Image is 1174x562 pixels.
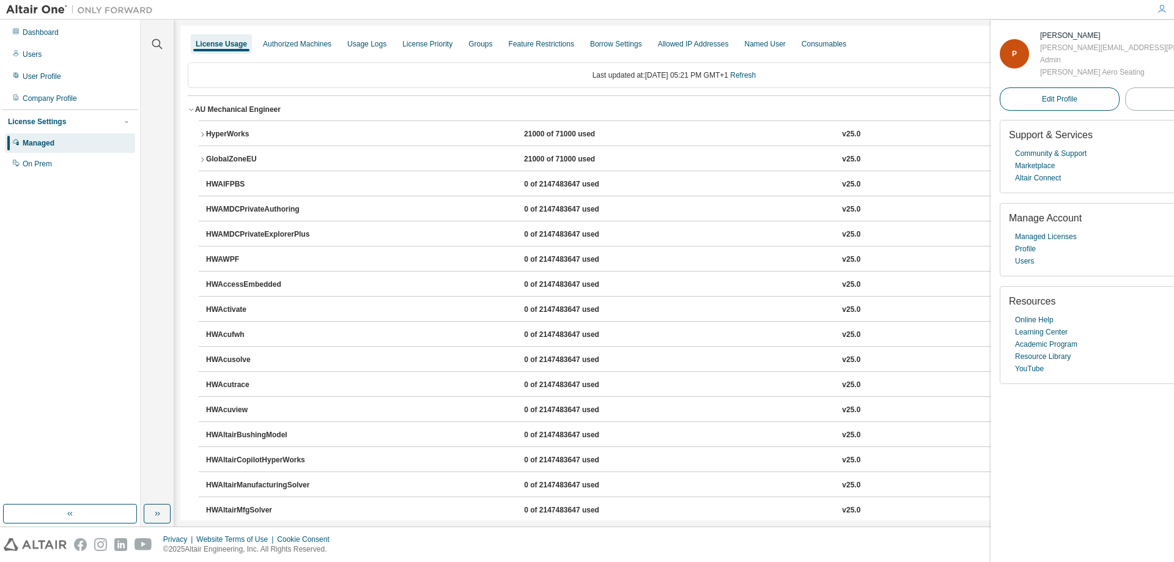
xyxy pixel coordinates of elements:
span: Support & Services [1009,130,1093,140]
img: instagram.svg [94,538,107,551]
div: User Profile [23,72,61,81]
div: v25.0 [842,330,860,341]
a: Refresh [730,71,756,79]
div: HWAcutrace [206,380,316,391]
div: 0 of 2147483647 used [524,405,634,416]
button: HWAcusolve0 of 2147483647 usedv25.0Expire date:[DATE] [206,347,1150,374]
div: HWAcufwh [206,330,316,341]
div: v25.0 [842,455,860,466]
button: HWAltairCopilotHyperWorks0 of 2147483647 usedv25.0Expire date:[DATE] [206,447,1150,474]
div: v25.0 [842,305,860,316]
div: HWAltairBushingModel [206,430,316,441]
div: v25.0 [842,204,860,215]
button: HWAltairManufacturingSolver0 of 2147483647 usedv25.0Expire date:[DATE] [206,472,1150,499]
div: GlobalZoneEU [206,154,316,165]
div: 0 of 2147483647 used [524,505,634,516]
div: Allowed IP Addresses [658,39,729,49]
div: 21000 of 71000 used [524,129,634,140]
div: 0 of 2147483647 used [524,380,634,391]
div: 0 of 2147483647 used [524,179,634,190]
button: AU Mechanical EngineerLicense ID: 127990 [188,96,1161,123]
button: HWAIFPBS0 of 2147483647 usedv25.0Expire date:[DATE] [206,171,1150,198]
div: Cookie Consent [277,534,336,544]
a: Academic Program [1015,338,1077,350]
div: HWAccessEmbedded [206,279,316,290]
button: HWAcufwh0 of 2147483647 usedv25.0Expire date:[DATE] [206,322,1150,349]
div: Authorized Machines [263,39,331,49]
div: 0 of 2147483647 used [524,430,634,441]
a: Marketplace [1015,160,1055,172]
div: HWAltairManufacturingSolver [206,480,316,491]
div: Privacy [163,534,196,544]
div: Last updated at: [DATE] 05:21 PM GMT+1 [188,62,1161,88]
div: Managed [23,138,54,148]
p: © 2025 Altair Engineering, Inc. All Rights Reserved. [163,544,337,555]
button: HWAltairMfgSolver0 of 2147483647 usedv25.0Expire date:[DATE] [206,497,1150,524]
div: HWAcuview [206,405,316,416]
button: HWActivate0 of 2147483647 usedv25.0Expire date:[DATE] [206,297,1150,324]
button: HWAWPF0 of 2147483647 usedv25.0Expire date:[DATE] [206,246,1150,273]
div: HWAcusolve [206,355,316,366]
a: Altair Connect [1015,172,1061,184]
div: Feature Restrictions [509,39,574,49]
div: HWAltairMfgSolver [206,505,316,516]
div: On Prem [23,159,52,169]
span: Resources [1009,296,1055,306]
button: HyperWorks21000 of 71000 usedv25.0Expire date:[DATE] [199,121,1150,148]
div: v25.0 [842,505,860,516]
div: Groups [468,39,492,49]
div: v25.0 [842,279,860,290]
a: Community & Support [1015,147,1087,160]
a: Online Help [1015,314,1054,326]
div: License Usage [196,39,247,49]
div: HyperWorks [206,129,316,140]
a: Profile [1015,243,1036,255]
div: License Settings [8,117,66,127]
div: 0 of 2147483647 used [524,455,634,466]
span: P [1012,50,1017,58]
a: Resource Library [1015,350,1071,363]
a: YouTube [1015,363,1044,375]
img: facebook.svg [74,538,87,551]
img: Altair One [6,4,159,16]
div: Borrow Settings [590,39,642,49]
a: Edit Profile [1000,87,1120,111]
div: 0 of 2147483647 used [524,480,634,491]
button: HWAccessEmbedded0 of 2147483647 usedv25.0Expire date:[DATE] [206,272,1150,298]
div: v25.0 [842,405,860,416]
div: 0 of 2147483647 used [524,229,634,240]
button: HWAcuview0 of 2147483647 usedv25.0Expire date:[DATE] [206,397,1150,424]
div: Company Profile [23,94,77,103]
div: Users [23,50,42,59]
div: HWAltairCopilotHyperWorks [206,455,316,466]
div: 0 of 2147483647 used [524,355,634,366]
div: 0 of 2147483647 used [524,305,634,316]
div: HWAIFPBS [206,179,316,190]
div: v25.0 [842,229,860,240]
img: linkedin.svg [114,538,127,551]
div: v25.0 [842,430,860,441]
span: Manage Account [1009,213,1082,223]
div: HWActivate [206,305,316,316]
div: 0 of 2147483647 used [524,279,634,290]
div: 0 of 2147483647 used [524,330,634,341]
div: v25.0 [842,129,860,140]
div: HWAMDCPrivateExplorerPlus [206,229,316,240]
button: HWAcutrace0 of 2147483647 usedv25.0Expire date:[DATE] [206,372,1150,399]
div: 0 of 2147483647 used [524,254,634,265]
img: altair_logo.svg [4,538,67,551]
div: Consumables [802,39,846,49]
button: HWAltairBushingModel0 of 2147483647 usedv25.0Expire date:[DATE] [206,422,1150,449]
div: Website Terms of Use [196,534,277,544]
div: Usage Logs [347,39,386,49]
div: HWAWPF [206,254,316,265]
div: v25.0 [842,380,860,391]
div: v25.0 [842,154,860,165]
a: Managed Licenses [1015,231,1077,243]
div: 0 of 2147483647 used [524,204,634,215]
div: v25.0 [842,179,860,190]
div: Dashboard [23,28,59,37]
div: License Priority [402,39,452,49]
div: Named User [744,39,785,49]
span: Edit Profile [1042,94,1077,104]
